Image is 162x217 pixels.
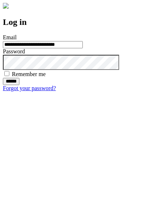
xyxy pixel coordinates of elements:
[3,34,17,40] label: Email
[3,17,159,27] h2: Log in
[3,85,56,91] a: Forgot your password?
[12,71,46,77] label: Remember me
[3,48,25,54] label: Password
[3,3,9,9] img: logo-4e3dc11c47720685a147b03b5a06dd966a58ff35d612b21f08c02c0306f2b779.png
